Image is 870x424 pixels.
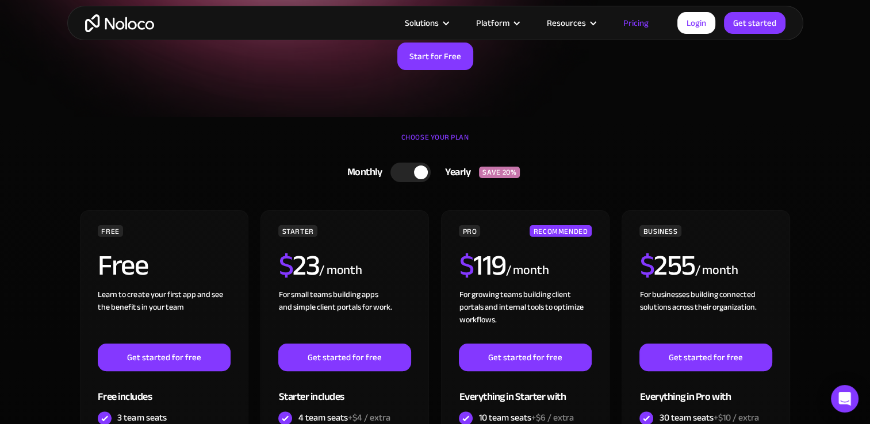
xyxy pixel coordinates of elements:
div: Everything in Pro with [639,371,772,408]
div: Solutions [390,16,462,30]
div: Open Intercom Messenger [831,385,858,413]
div: Yearly [431,164,479,181]
div: SAVE 20% [479,167,520,178]
a: Pricing [609,16,663,30]
div: Resources [532,16,609,30]
h2: 119 [459,251,505,280]
div: PRO [459,225,480,237]
div: Learn to create your first app and see the benefits in your team ‍ [98,288,230,344]
div: RECOMMENDED [530,225,591,237]
a: home [85,14,154,32]
div: / month [319,261,362,280]
div: 30 team seats [659,411,758,424]
div: Monthly [333,164,391,181]
div: STARTER [278,225,317,237]
div: Starter includes [278,371,411,408]
div: Platform [462,16,532,30]
div: 3 team seats [117,411,166,424]
a: Get started for free [98,344,230,371]
a: Get started for free [639,344,772,371]
h2: 255 [639,251,695,280]
div: For growing teams building client portals and internal tools to optimize workflows. [459,288,591,344]
div: For businesses building connected solutions across their organization. ‍ [639,288,772,344]
span: $ [639,238,654,292]
h2: Free [98,251,148,280]
div: 4 team seats [298,411,390,424]
a: Login [677,12,715,34]
div: BUSINESS [639,225,681,237]
a: Start for Free [397,43,473,70]
div: Solutions [405,16,439,30]
span: $ [278,238,293,292]
div: / month [695,261,738,280]
div: / month [505,261,549,280]
a: Get started [724,12,785,34]
div: CHOOSE YOUR PLAN [79,129,792,157]
div: For small teams building apps and simple client portals for work. ‍ [278,288,411,344]
a: Get started for free [459,344,591,371]
div: 10 team seats [478,411,573,424]
a: Get started for free [278,344,411,371]
h2: 23 [278,251,319,280]
div: Free includes [98,371,230,408]
div: FREE [98,225,123,237]
span: $ [459,238,473,292]
div: Platform [476,16,509,30]
div: Everything in Starter with [459,371,591,408]
div: Resources [547,16,586,30]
